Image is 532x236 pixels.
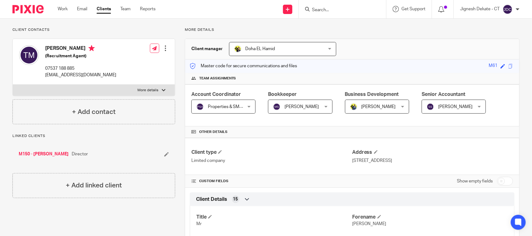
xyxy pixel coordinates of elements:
span: Get Support [401,7,425,11]
span: Bookkeeper [268,92,297,97]
a: Reports [140,6,156,12]
i: Primary [89,45,95,51]
label: Show empty fields [457,178,493,184]
p: More details [138,88,159,93]
a: Clients [97,6,111,12]
span: Other details [199,130,228,135]
img: svg%3E [503,4,513,14]
img: svg%3E [19,45,39,65]
img: Pixie [12,5,44,13]
p: Client contacts [12,27,175,32]
h4: + Add linked client [66,181,122,190]
p: Limited company [191,158,352,164]
a: Email [77,6,87,12]
span: [PERSON_NAME] [362,105,396,109]
img: svg%3E [196,103,204,111]
img: Doha-Starbridge.jpg [234,45,242,53]
span: [PERSON_NAME] [438,105,472,109]
span: Doha EL Hamid [246,47,275,51]
span: Senior Accountant [422,92,465,97]
p: Linked clients [12,134,175,139]
p: [STREET_ADDRESS] [352,158,513,164]
span: Mr [196,222,202,226]
h4: Client type [191,149,352,156]
h4: Address [352,149,513,156]
a: Work [58,6,68,12]
span: Business Development [345,92,399,97]
h5: (Recruitment Agent) [45,53,116,59]
p: More details [185,27,520,32]
span: Account Coordinator [191,92,241,97]
span: [PERSON_NAME] [285,105,319,109]
a: Team [120,6,131,12]
span: Client Details [196,196,227,203]
img: svg%3E [273,103,280,111]
span: Director [72,151,88,157]
p: [EMAIL_ADDRESS][DOMAIN_NAME] [45,72,116,78]
div: M61 [489,63,497,70]
h4: Title [196,214,352,220]
img: Dennis-Starbridge.jpg [350,103,357,111]
a: M150 - [PERSON_NAME] [19,151,69,157]
span: Properties & SMEs - AC [208,105,254,109]
h3: Client manager [191,46,223,52]
p: Jignesh Dekate - CT [460,6,500,12]
h4: + Add contact [72,107,116,117]
span: 15 [233,196,238,202]
span: Team assignments [199,76,236,81]
h4: [PERSON_NAME] [45,45,116,53]
span: [PERSON_NAME] [352,222,386,226]
p: Master code for secure communications and files [190,63,297,69]
h4: CUSTOM FIELDS [191,179,352,184]
img: svg%3E [427,103,434,111]
input: Search [311,7,367,13]
h4: Forename [352,214,508,220]
p: 07537 188 885 [45,65,116,72]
